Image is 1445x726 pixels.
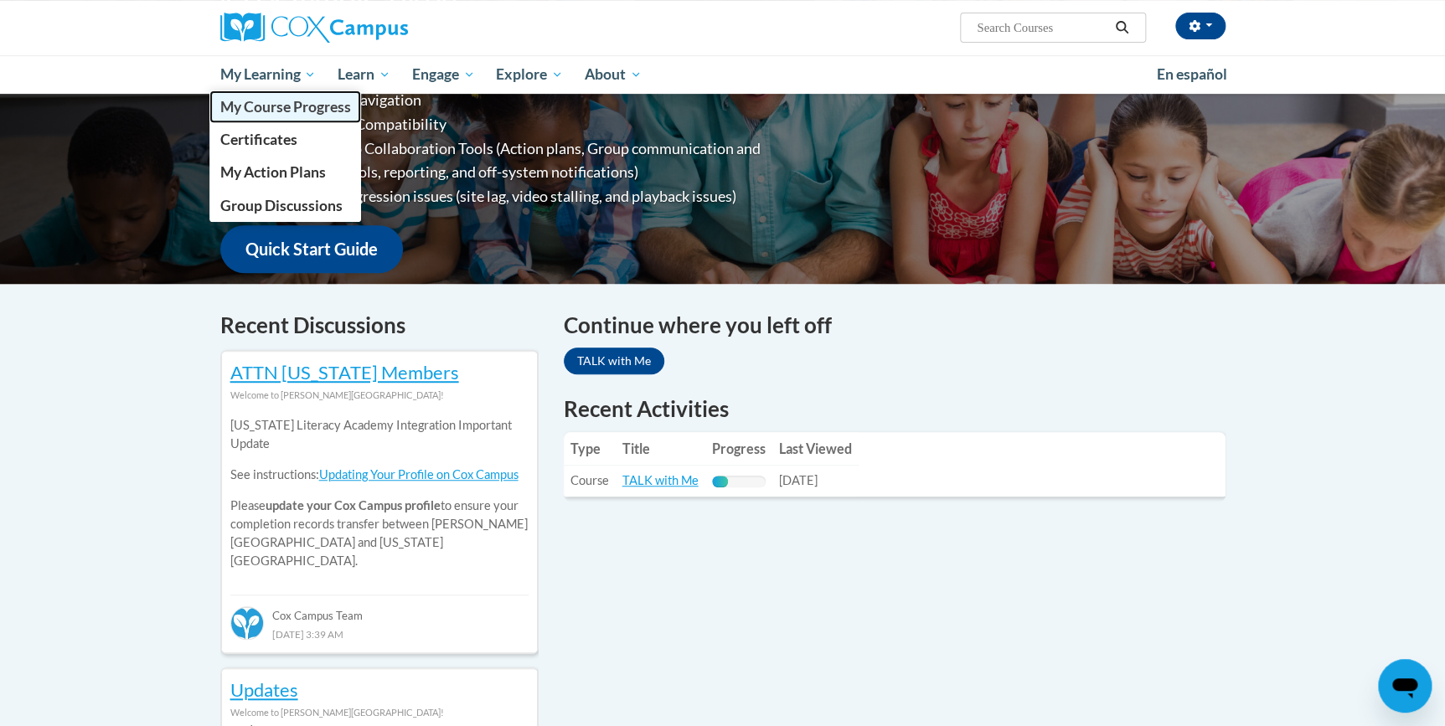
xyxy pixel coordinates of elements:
[327,55,401,94] a: Learn
[975,18,1109,38] input: Search Courses
[319,467,519,481] a: Updating Your Profile on Cox Campus
[564,348,664,374] a: TALK with Me
[219,163,325,181] span: My Action Plans
[1157,65,1227,83] span: En español
[220,309,539,342] h4: Recent Discussions
[266,498,441,512] b: update your Cox Campus profile
[401,55,486,94] a: Engage
[219,64,316,85] span: My Learning
[412,64,475,85] span: Engage
[230,386,529,404] div: Welcome to [PERSON_NAME][GEOGRAPHIC_DATA]!
[219,131,297,148] span: Certificates
[254,184,828,209] li: Diminished progression issues (site lag, video stalling, and playback issues)
[230,361,459,384] a: ATTN [US_STATE] Members
[220,13,539,43] a: Cox Campus
[219,98,350,116] span: My Course Progress
[209,189,362,222] a: Group Discussions
[209,123,362,156] a: Certificates
[616,432,705,466] th: Title
[574,55,653,94] a: About
[230,625,529,643] div: [DATE] 3:39 AM
[564,394,1226,424] h1: Recent Activities
[570,473,609,487] span: Course
[485,55,574,94] a: Explore
[230,595,529,625] div: Cox Campus Team
[772,432,859,466] th: Last Viewed
[622,473,699,487] a: TALK with Me
[1109,18,1134,38] button: Search
[712,476,728,487] div: Progress, %
[779,473,818,487] span: [DATE]
[1175,13,1226,39] button: Account Settings
[1378,659,1432,713] iframe: Button to launch messaging window
[220,225,403,273] a: Quick Start Guide
[230,466,529,484] p: See instructions:
[564,432,616,466] th: Type
[195,55,1251,94] div: Main menu
[230,606,264,640] img: Cox Campus Team
[585,64,642,85] span: About
[230,703,529,722] div: Welcome to [PERSON_NAME][GEOGRAPHIC_DATA]!
[209,90,362,123] a: My Course Progress
[220,13,408,43] img: Cox Campus
[705,432,772,466] th: Progress
[338,64,390,85] span: Learn
[496,64,563,85] span: Explore
[564,309,1226,342] h4: Continue where you left off
[254,112,828,136] li: Greater Device Compatibility
[254,88,828,112] li: Improved Site Navigation
[230,404,529,583] div: Please to ensure your completion records transfer between [PERSON_NAME][GEOGRAPHIC_DATA] and [US_...
[230,678,298,701] a: Updates
[209,55,328,94] a: My Learning
[230,416,529,453] p: [US_STATE] Literacy Academy Integration Important Update
[219,197,342,214] span: Group Discussions
[1146,57,1238,92] a: En español
[254,136,828,185] li: Enhanced Group Collaboration Tools (Action plans, Group communication and collaboration tools, re...
[209,156,362,188] a: My Action Plans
